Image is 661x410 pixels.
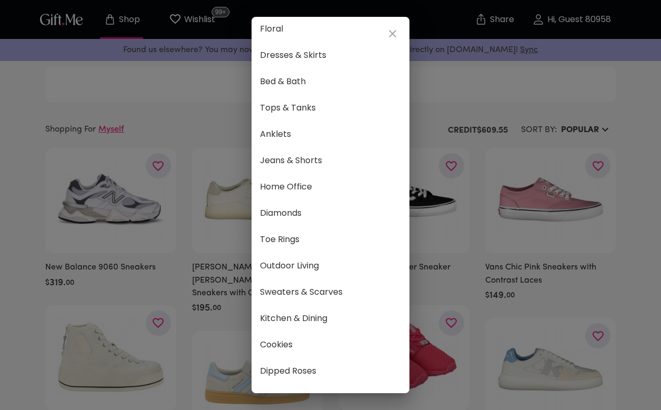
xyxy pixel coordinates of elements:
[260,22,401,36] span: Floral
[260,233,401,246] span: Toe Rings
[260,75,401,88] span: Bed & Bath
[260,338,401,352] span: Cookies
[260,206,401,220] span: Diamonds
[260,285,401,299] span: Sweaters & Scarves
[260,101,401,115] span: Tops & Tanks
[260,391,401,404] span: Chocolates
[260,364,401,378] span: Dipped Roses
[260,48,401,62] span: Dresses & Skirts
[260,259,401,273] span: Outdoor Living
[260,154,401,167] span: Jeans & Shorts
[380,21,405,46] button: close
[260,127,401,141] span: Anklets
[260,312,401,325] span: Kitchen & Dining
[260,180,401,194] span: Home Office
